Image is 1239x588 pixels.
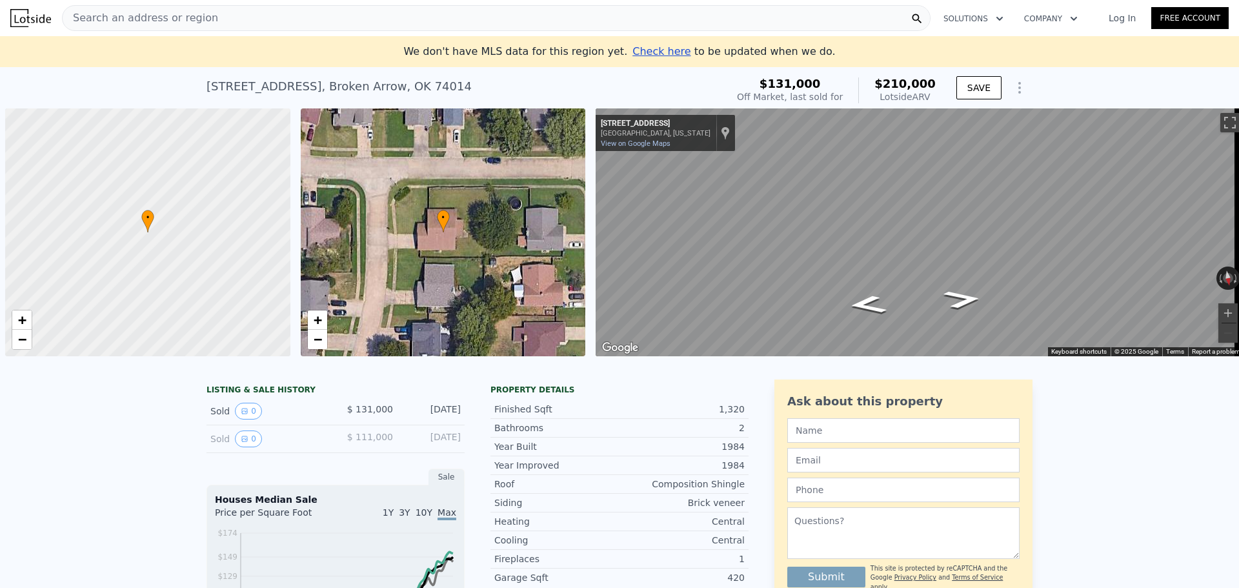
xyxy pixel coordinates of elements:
a: Terms (opens in new tab) [1166,348,1184,355]
div: Central [619,515,745,528]
a: Open this area in Google Maps (opens a new window) [599,340,641,356]
div: Bathrooms [494,421,619,434]
button: Solutions [933,7,1014,30]
a: Free Account [1151,7,1229,29]
tspan: $174 [217,529,237,538]
button: Reset the view [1221,266,1234,290]
div: Ask about this property [787,392,1020,411]
div: 1984 [619,440,745,453]
div: Siding [494,496,619,509]
div: 1,320 [619,403,745,416]
span: − [313,331,321,347]
path: Go East, E Princeton St [832,291,903,318]
a: Zoom out [12,330,32,349]
span: 3Y [399,507,410,518]
div: [STREET_ADDRESS] , Broken Arrow , OK 74014 [206,77,472,96]
a: Show location on map [721,126,730,140]
input: Phone [787,478,1020,502]
div: [GEOGRAPHIC_DATA], [US_STATE] [601,129,710,137]
div: We don't have MLS data for this region yet. [403,44,835,59]
span: Check here [632,45,690,57]
div: 1 [619,553,745,565]
div: Year Built [494,440,619,453]
button: View historical data [235,403,262,420]
button: Show Options [1007,75,1032,101]
div: Sold [210,403,325,420]
div: Roof [494,478,619,491]
div: Houses Median Sale [215,493,456,506]
a: Zoom in [12,310,32,330]
div: Lotside ARV [874,90,936,103]
span: 1Y [383,507,394,518]
div: Year Improved [494,459,619,472]
a: Privacy Policy [894,574,936,581]
button: SAVE [956,76,1002,99]
div: Price per Square Foot [215,506,336,527]
button: Rotate counterclockwise [1216,267,1224,290]
div: Fireplaces [494,553,619,565]
button: Company [1014,7,1088,30]
span: $210,000 [874,77,936,90]
button: Zoom out [1218,323,1238,343]
div: Composition Shingle [619,478,745,491]
div: Finished Sqft [494,403,619,416]
div: LISTING & SALE HISTORY [206,385,465,398]
path: Go West, E Princeton St [927,285,998,312]
img: Google [599,340,641,356]
div: • [437,210,450,232]
div: Cooling [494,534,619,547]
button: View historical data [235,431,262,447]
tspan: $149 [217,553,237,562]
div: Brick veneer [619,496,745,509]
tspan: $129 [217,572,237,581]
button: Keyboard shortcuts [1051,347,1107,356]
div: to be updated when we do. [632,44,835,59]
div: Sold [210,431,325,447]
span: $131,000 [760,77,821,90]
span: − [18,331,26,347]
span: + [18,312,26,328]
span: $ 111,000 [347,432,393,442]
button: Zoom in [1218,303,1238,323]
div: [STREET_ADDRESS] [601,119,710,129]
a: Log In [1093,12,1151,25]
span: + [313,312,321,328]
span: $ 131,000 [347,404,393,414]
div: 2 [619,421,745,434]
button: Submit [787,567,865,587]
span: • [141,212,154,223]
a: Terms of Service [952,574,1003,581]
span: Max [438,507,456,520]
input: Email [787,448,1020,472]
div: Garage Sqft [494,571,619,584]
div: 420 [619,571,745,584]
img: Lotside [10,9,51,27]
a: View on Google Maps [601,139,670,148]
div: Sale [428,469,465,485]
div: Property details [490,385,749,395]
div: [DATE] [403,403,461,420]
a: Zoom in [308,310,327,330]
div: Central [619,534,745,547]
span: 10Y [416,507,432,518]
div: 1984 [619,459,745,472]
input: Name [787,418,1020,443]
div: Heating [494,515,619,528]
span: Search an address or region [63,10,218,26]
span: • [437,212,450,223]
div: [DATE] [403,431,461,447]
span: © 2025 Google [1114,348,1158,355]
div: Off Market, last sold for [737,90,843,103]
a: Zoom out [308,330,327,349]
div: • [141,210,154,232]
